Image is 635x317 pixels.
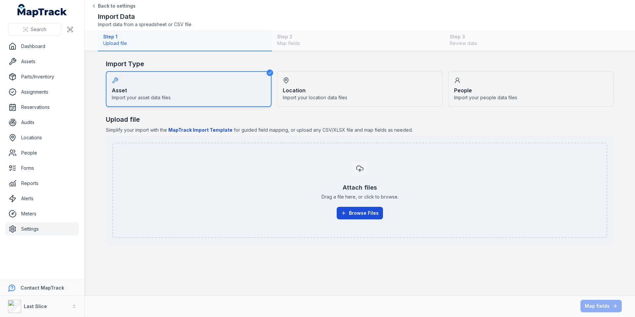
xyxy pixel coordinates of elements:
a: Settings [5,222,79,236]
button: Search [8,23,61,36]
a: Alerts [5,192,79,205]
span: Simplify your import with the for guided field mapping, or upload any CSV/XLSX file and map field... [106,127,614,133]
span: Import data from a spreadsheet or CSV file [98,21,191,28]
h2: Import Type [106,59,614,68]
button: Browse Files [337,207,383,219]
span: Import your people data files [454,94,517,101]
a: Assets [5,55,79,68]
a: Parts/Inventory [5,70,79,83]
span: Import your asset data files [112,94,171,101]
strong: People [454,86,472,94]
span: Import your location data files [283,94,347,101]
h2: Import Data [98,12,191,21]
a: Meters [5,207,79,220]
a: Locations [5,131,79,144]
a: Reports [5,177,79,190]
a: Dashboard [5,40,79,53]
strong: Contact MapTrack [21,285,64,291]
a: Forms [5,161,79,175]
span: Search [31,26,46,33]
a: People [5,146,79,159]
h2: Upload file [106,115,614,124]
b: MapTrack Import Template [168,127,233,133]
span: Upload file [103,40,267,47]
a: Back to settings [91,3,136,9]
strong: Step 1 [103,33,267,40]
button: Step 1Upload file [98,31,272,51]
h3: Attach files [343,183,377,192]
a: Audits [5,116,79,129]
a: Reservations [5,101,79,114]
strong: Last Slice [24,303,47,309]
a: MapTrack [18,4,67,17]
span: Back to settings [98,3,136,9]
span: Drag a file here, or click to browse. [321,194,399,200]
strong: Location [283,86,306,94]
strong: Asset [112,86,127,94]
a: Assignments [5,85,79,99]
